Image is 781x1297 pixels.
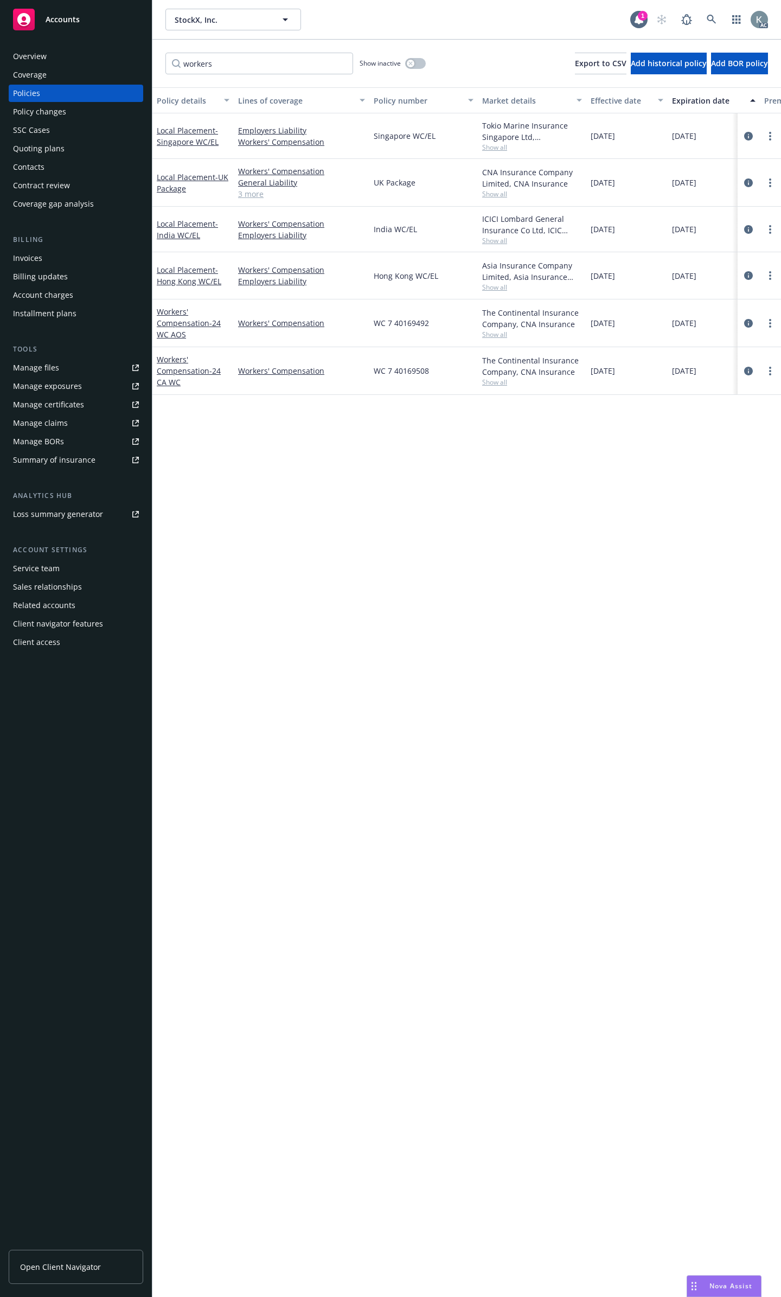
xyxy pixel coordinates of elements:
[157,265,221,286] a: Local Placement
[631,58,707,68] span: Add historical policy
[13,48,47,65] div: Overview
[13,634,60,651] div: Client access
[175,14,268,25] span: StockX, Inc.
[165,53,353,74] input: Filter by keyword...
[9,490,143,501] div: Analytics hub
[157,354,221,387] a: Workers' Compensation
[157,219,218,240] span: - India WC/EL
[672,270,696,282] span: [DATE]
[9,378,143,395] a: Manage exposures
[482,167,582,189] div: CNA Insurance Company Limited, CNA Insurance
[165,9,301,30] button: StockX, Inc.
[13,506,103,523] div: Loss summary generator
[13,103,66,120] div: Policy changes
[13,560,60,577] div: Service team
[157,306,221,340] a: Workers' Compensation
[238,365,365,376] a: Workers' Compensation
[676,9,697,30] a: Report a Bug
[20,1261,101,1273] span: Open Client Navigator
[13,158,44,176] div: Contacts
[591,270,615,282] span: [DATE]
[13,615,103,632] div: Client navigator features
[672,95,744,106] div: Expiration date
[238,165,365,177] a: Workers' Compensation
[9,578,143,596] a: Sales relationships
[9,634,143,651] a: Client access
[157,172,228,194] span: - UK Package
[13,396,84,413] div: Manage certificates
[764,130,777,143] a: more
[9,305,143,322] a: Installment plans
[13,305,76,322] div: Installment plans
[374,317,429,329] span: WC 7 40169492
[374,270,438,282] span: Hong Kong WC/EL
[764,223,777,236] a: more
[374,130,436,142] span: Singapore WC/EL
[157,318,221,340] span: - 24 WC AOS
[46,15,80,24] span: Accounts
[238,95,353,106] div: Lines of coverage
[9,597,143,614] a: Related accounts
[13,378,82,395] div: Manage exposures
[709,1281,752,1290] span: Nova Assist
[591,365,615,376] span: [DATE]
[764,365,777,378] a: more
[374,177,415,188] span: UK Package
[575,58,626,68] span: Export to CSV
[482,95,570,106] div: Market details
[591,223,615,235] span: [DATE]
[482,283,582,292] span: Show all
[152,87,234,113] button: Policy details
[13,578,82,596] div: Sales relationships
[9,359,143,376] a: Manage files
[234,87,369,113] button: Lines of coverage
[482,330,582,339] span: Show all
[764,269,777,282] a: more
[742,269,755,282] a: circleInformation
[9,506,143,523] a: Loss summary generator
[764,317,777,330] a: more
[13,359,59,376] div: Manage files
[238,188,365,200] a: 3 more
[13,195,94,213] div: Coverage gap analysis
[238,125,365,136] a: Employers Liability
[742,130,755,143] a: circleInformation
[9,433,143,450] a: Manage BORs
[672,177,696,188] span: [DATE]
[157,172,228,194] a: Local Placement
[13,414,68,432] div: Manage claims
[9,560,143,577] a: Service team
[687,1276,701,1296] div: Drag to move
[360,59,401,68] span: Show inactive
[482,120,582,143] div: Tokio Marine Insurance Singapore Ltd, [GEOGRAPHIC_DATA] Marine America
[575,53,626,74] button: Export to CSV
[13,250,42,267] div: Invoices
[238,317,365,329] a: Workers' Compensation
[751,11,768,28] img: photo
[13,433,64,450] div: Manage BORs
[9,396,143,413] a: Manage certificates
[9,414,143,432] a: Manage claims
[9,615,143,632] a: Client navigator features
[591,95,651,106] div: Effective date
[482,213,582,236] div: ICICI Lombard General Insurance Co Ltd, ICIC Lombard
[482,378,582,387] span: Show all
[238,229,365,241] a: Employers Liability
[9,85,143,102] a: Policies
[9,286,143,304] a: Account charges
[591,177,615,188] span: [DATE]
[9,158,143,176] a: Contacts
[9,140,143,157] a: Quoting plans
[9,4,143,35] a: Accounts
[13,597,75,614] div: Related accounts
[591,317,615,329] span: [DATE]
[742,176,755,189] a: circleInformation
[238,136,365,148] a: Workers' Compensation
[157,125,219,147] a: Local Placement
[9,66,143,84] a: Coverage
[13,268,68,285] div: Billing updates
[482,307,582,330] div: The Continental Insurance Company, CNA Insurance
[482,189,582,199] span: Show all
[668,87,760,113] button: Expiration date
